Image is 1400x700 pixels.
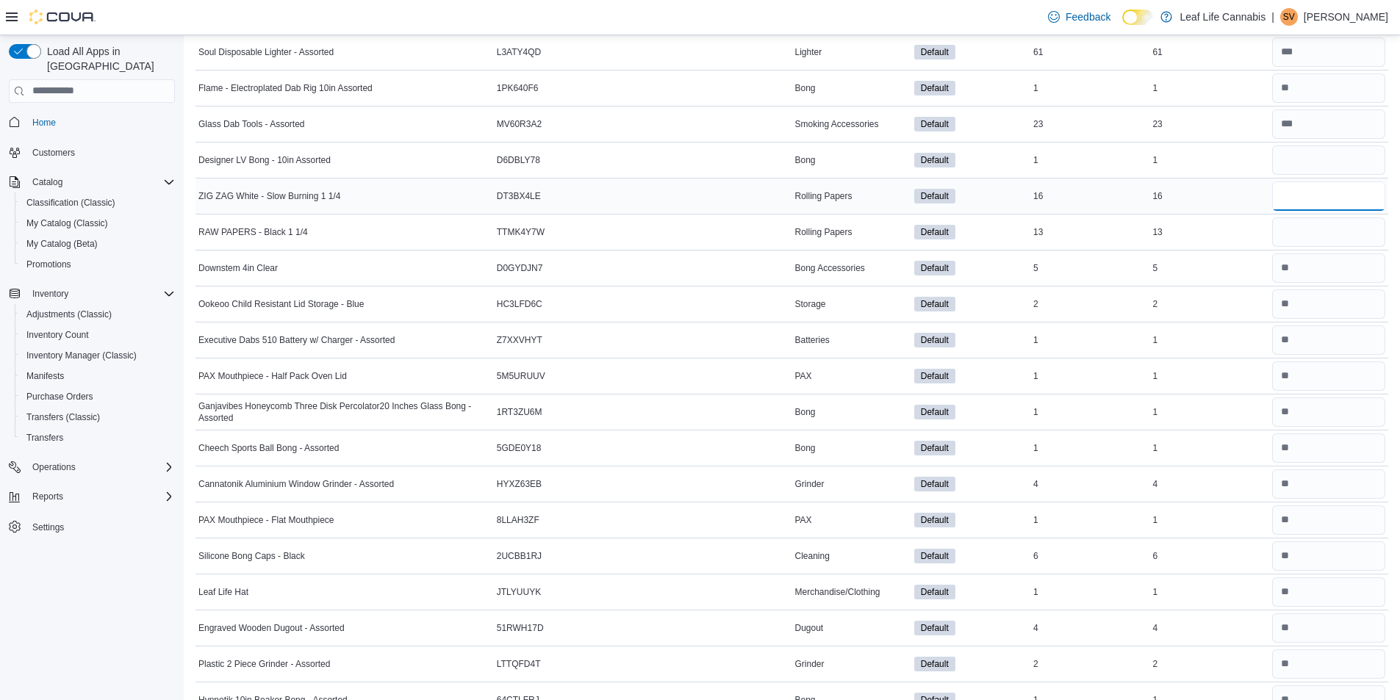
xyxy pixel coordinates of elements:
span: MV60R3A2 [497,118,542,130]
a: Settings [26,519,70,536]
span: Rolling Papers [794,226,852,238]
span: Customers [32,147,75,159]
div: 1 [1030,367,1149,385]
button: Customers [3,142,181,163]
div: 2 [1030,295,1149,313]
div: 6 [1149,547,1268,565]
button: Reports [3,486,181,507]
p: Leaf Life Cannabis [1180,8,1266,26]
span: Inventory Count [21,326,175,344]
a: Promotions [21,256,77,273]
img: Cova [29,10,96,24]
div: 6 [1030,547,1149,565]
span: Inventory Count [26,329,89,341]
span: Default [921,225,949,239]
span: Default [921,46,949,59]
span: Bong [794,82,815,94]
span: Default [921,549,949,563]
button: Catalog [3,172,181,192]
button: Settings [3,516,181,537]
span: Default [914,261,955,275]
span: Designer LV Bong - 10in Assorted [198,154,331,166]
span: 51RWH17D [497,622,544,634]
span: Classification (Classic) [21,194,175,212]
div: 1 [1149,79,1268,97]
span: ZIG ZAG White - Slow Burning 1 1/4 [198,190,340,202]
button: Inventory Count [15,325,181,345]
div: 16 [1149,187,1268,205]
div: 1 [1030,79,1149,97]
span: Silicone Bong Caps - Black [198,550,305,562]
button: Inventory Manager (Classic) [15,345,181,366]
span: Rolling Papers [794,190,852,202]
span: Inventory Manager (Classic) [26,350,137,361]
div: 16 [1030,187,1149,205]
span: RAW PAPERS - Black 1 1/4 [198,226,308,238]
span: Purchase Orders [26,391,93,403]
span: TTMK4Y7W [497,226,545,238]
div: Sarah VanSeggelen [1280,8,1298,26]
a: Manifests [21,367,70,385]
span: Operations [32,461,76,473]
span: 5GDE0Y18 [497,442,542,454]
div: 5 [1030,259,1149,277]
div: 4 [1030,619,1149,637]
div: 2 [1149,655,1268,673]
button: Adjustments (Classic) [15,304,181,325]
span: Default [921,477,949,491]
span: Adjustments (Classic) [26,308,112,320]
span: Default [914,81,955,95]
div: 1 [1149,331,1268,349]
span: Engraved Wooden Dugout - Assorted [198,622,345,634]
a: Classification (Classic) [21,194,121,212]
span: Classification (Classic) [26,197,115,209]
span: Reports [32,491,63,502]
p: [PERSON_NAME] [1304,8,1388,26]
span: HYXZ63EB [497,478,542,490]
span: Reports [26,488,175,505]
a: Transfers [21,429,69,447]
span: Manifests [26,370,64,382]
span: Smoking Accessories [794,118,878,130]
span: Default [921,333,949,347]
span: Storage [794,298,825,310]
span: Bong [794,154,815,166]
button: Operations [26,458,82,476]
button: Catalog [26,173,68,191]
div: 4 [1149,475,1268,493]
span: Default [914,405,955,419]
button: Home [3,112,181,133]
span: Default [914,585,955,599]
span: Executive Dabs 510 Battery w/ Charger - Assorted [198,334,395,346]
span: Home [26,113,175,131]
button: Transfers [15,427,181,448]
a: Purchase Orders [21,388,99,405]
div: 1 [1030,583,1149,601]
span: Default [921,190,949,203]
span: Transfers [26,432,63,444]
button: My Catalog (Classic) [15,213,181,234]
span: Soul Disposable Lighter - Assorted [198,46,334,58]
span: Default [921,261,949,275]
span: Default [914,153,955,167]
span: Default [914,369,955,383]
a: Customers [26,144,81,162]
span: Manifests [21,367,175,385]
span: PAX [794,370,811,382]
div: 1 [1149,511,1268,529]
span: 1PK640F6 [497,82,539,94]
span: Load All Apps in [GEOGRAPHIC_DATA] [41,44,175,73]
span: Transfers (Classic) [26,411,100,423]
span: 1RT3ZU6M [497,406,542,418]
span: Default [914,657,955,671]
button: Transfers (Classic) [15,407,181,427]
span: Ookeoo Child Resistant Lid Storage - Blue [198,298,364,310]
div: 4 [1149,619,1268,637]
div: 23 [1149,115,1268,133]
a: Adjustments (Classic) [21,306,118,323]
div: 23 [1030,115,1149,133]
div: 1 [1030,331,1149,349]
span: Default [914,477,955,491]
span: Leaf Life Hat [198,586,248,598]
span: Default [921,118,949,131]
